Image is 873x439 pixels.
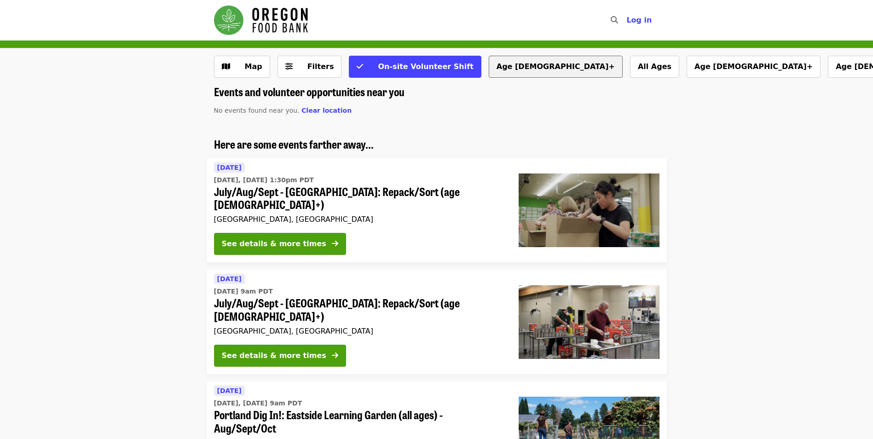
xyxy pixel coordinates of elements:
button: Show map view [214,56,270,78]
span: Portland Dig In!: Eastside Learning Garden (all ages) - Aug/Sept/Oct [214,408,504,435]
button: Log in [619,11,659,29]
i: search icon [611,16,618,24]
button: Age [DEMOGRAPHIC_DATA]+ [489,56,623,78]
button: Clear location [301,106,352,116]
div: See details & more times [222,238,326,249]
input: Search [624,9,631,31]
img: Oregon Food Bank - Home [214,6,308,35]
span: Here are some events farther away... [214,136,374,152]
div: [GEOGRAPHIC_DATA], [GEOGRAPHIC_DATA] [214,327,504,335]
time: [DATE] 9am PDT [214,287,273,296]
i: sliders-h icon [285,62,293,71]
a: See details for "July/Aug/Sept - Portland: Repack/Sort (age 16+)" [207,270,667,374]
button: Age [DEMOGRAPHIC_DATA]+ [687,56,821,78]
span: Filters [307,62,334,71]
div: See details & more times [222,350,326,361]
span: Events and volunteer opportunities near you [214,83,405,99]
span: Clear location [301,107,352,114]
img: July/Aug/Sept - Portland: Repack/Sort (age 8+) organized by Oregon Food Bank [519,173,659,247]
i: arrow-right icon [332,351,338,360]
span: No events found near you. [214,107,300,114]
i: map icon [222,62,230,71]
span: [DATE] [217,387,242,394]
i: arrow-right icon [332,239,338,248]
time: [DATE], [DATE] 1:30pm PDT [214,175,314,185]
time: [DATE], [DATE] 9am PDT [214,399,302,408]
span: On-site Volunteer Shift [378,62,473,71]
i: check icon [357,62,363,71]
div: [GEOGRAPHIC_DATA], [GEOGRAPHIC_DATA] [214,215,504,224]
span: [DATE] [217,275,242,283]
span: July/Aug/Sept - [GEOGRAPHIC_DATA]: Repack/Sort (age [DEMOGRAPHIC_DATA]+) [214,296,504,323]
button: All Ages [630,56,679,78]
button: On-site Volunteer Shift [349,56,481,78]
button: Filters (0 selected) [278,56,342,78]
span: July/Aug/Sept - [GEOGRAPHIC_DATA]: Repack/Sort (age [DEMOGRAPHIC_DATA]+) [214,185,504,212]
img: July/Aug/Sept - Portland: Repack/Sort (age 16+) organized by Oregon Food Bank [519,285,659,359]
span: Map [245,62,262,71]
button: See details & more times [214,233,346,255]
span: Log in [626,16,652,24]
button: See details & more times [214,345,346,367]
a: See details for "July/Aug/Sept - Portland: Repack/Sort (age 8+)" [207,158,667,263]
span: [DATE] [217,164,242,171]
